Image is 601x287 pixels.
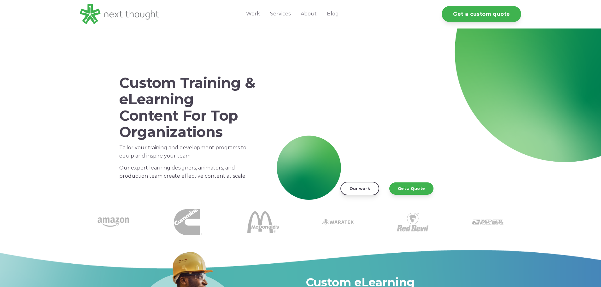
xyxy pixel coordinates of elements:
p: Tailor your training and development programs to equip and inspire your team. [119,144,256,160]
iframe: NextThought Reel [290,69,480,176]
p: Our expert learning designers, animators, and production team create effective content at scale. [119,164,256,180]
a: Our work [340,182,379,195]
img: Waratek logo [322,206,354,238]
img: Red Devil [397,206,428,238]
img: McDonalds 1 [247,206,279,238]
a: Get a custom quote [442,6,521,22]
img: amazon-1 [97,206,129,238]
h1: Custom Training & eLearning Content For Top Organizations [119,75,256,140]
a: Get a Quote [389,182,433,194]
img: Cummins [174,208,202,236]
img: LG - NextThought Logo [80,4,159,24]
img: USPS [472,206,504,238]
